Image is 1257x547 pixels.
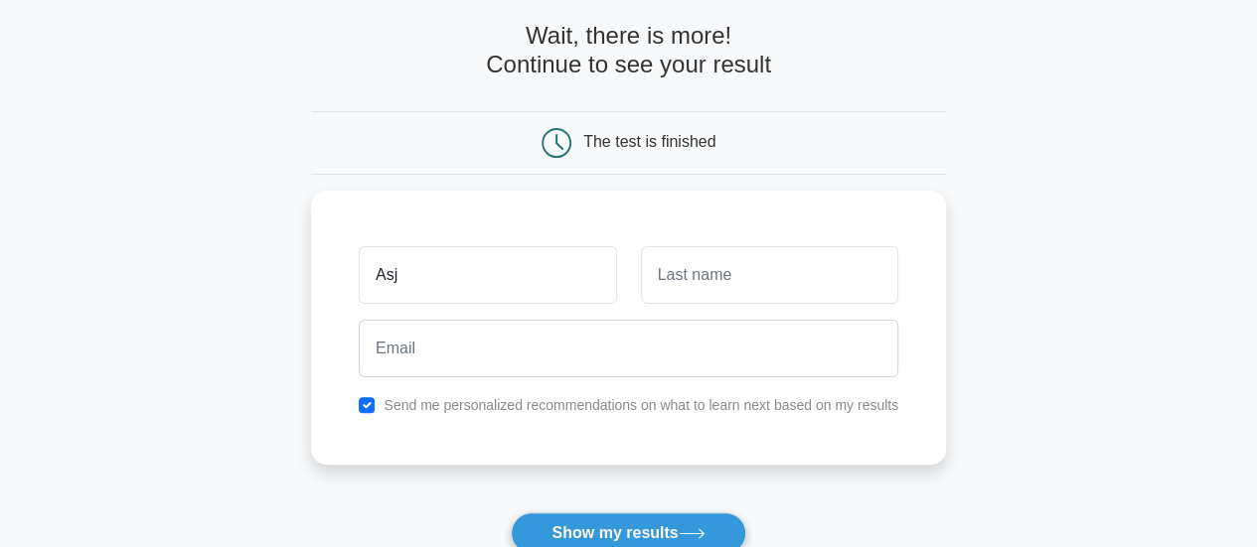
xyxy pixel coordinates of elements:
[583,133,715,150] div: The test is finished
[641,246,898,304] input: Last name
[311,22,946,79] h4: Wait, there is more! Continue to see your result
[384,397,898,413] label: Send me personalized recommendations on what to learn next based on my results
[359,320,898,377] input: Email
[359,246,616,304] input: First name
